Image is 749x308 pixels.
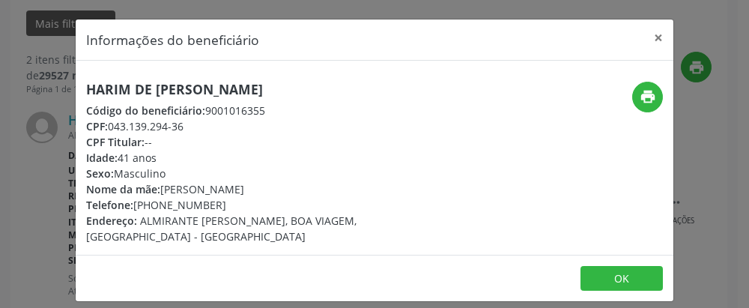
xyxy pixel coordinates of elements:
h5: Harim de [PERSON_NAME] [86,82,464,97]
span: Código do beneficiário: [86,103,205,118]
i: print [640,88,656,105]
button: Close [643,19,673,56]
span: ALMIRANTE [PERSON_NAME], BOA VIAGEM, [GEOGRAPHIC_DATA] - [GEOGRAPHIC_DATA] [86,214,357,244]
button: OK [580,266,663,292]
span: Sexo: [86,166,114,181]
span: Idade: [86,151,118,165]
div: -- [86,134,464,150]
span: Telefone: [86,198,133,212]
span: CPF: [86,119,108,133]
span: Nome da mãe: [86,182,160,196]
div: [PERSON_NAME] [86,181,464,197]
div: [PHONE_NUMBER] [86,197,464,213]
div: 043.139.294-36 [86,118,464,134]
span: Endereço: [86,214,137,228]
div: Masculino [86,166,464,181]
button: print [632,82,663,112]
h5: Informações do beneficiário [86,30,259,49]
div: 41 anos [86,150,464,166]
span: CPF Titular: [86,135,145,149]
div: 9001016355 [86,103,464,118]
